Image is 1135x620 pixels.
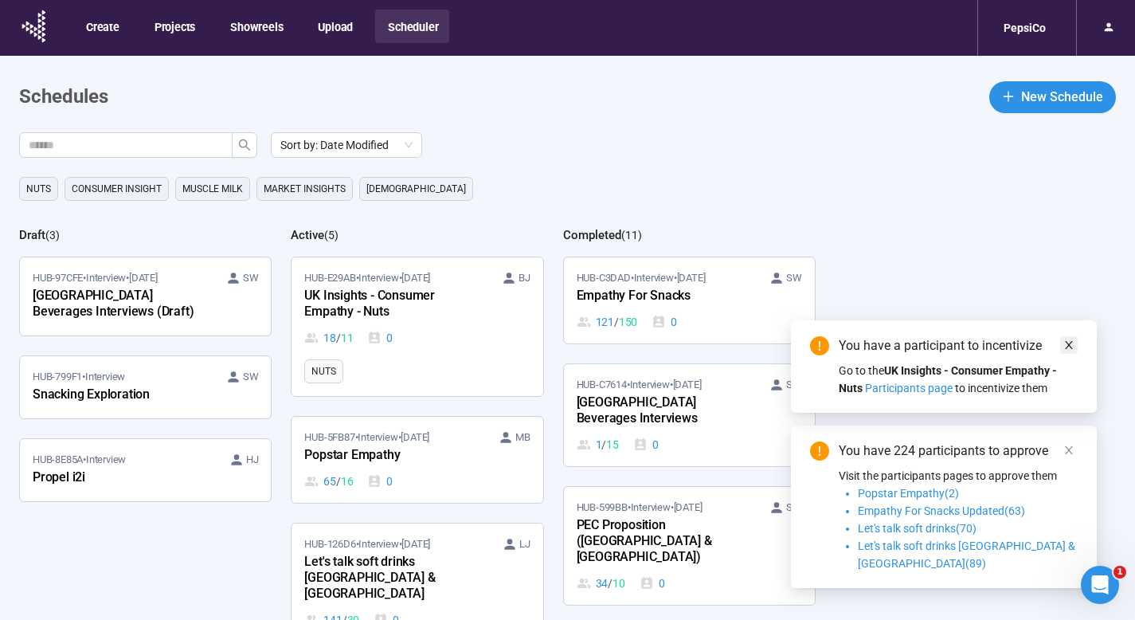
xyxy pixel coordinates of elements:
span: / [614,313,619,331]
span: 15 [606,436,619,453]
div: Snacking Exploration [33,385,208,406]
span: 11 [341,329,354,347]
div: 34 [577,575,625,592]
div: 0 [367,473,393,490]
div: PEC Proposition ([GEOGRAPHIC_DATA] & [GEOGRAPHIC_DATA]) [577,516,752,568]
div: 0 [640,575,665,592]
span: SW [243,369,259,385]
span: exclamation-circle [810,336,829,355]
h1: Schedules [19,82,108,112]
button: Showreels [217,10,294,43]
span: 10 [613,575,625,592]
div: 18 [304,329,353,347]
span: BJ [519,270,530,286]
span: SW [786,270,802,286]
span: HUB-E29AB • Interview • [304,270,430,286]
a: HUB-E29AB•Interview•[DATE] BJUK Insights - Consumer Empathy - Nuts18 / 110Nuts [292,257,542,396]
span: HJ [246,452,259,468]
span: Nuts [311,363,335,379]
time: [DATE] [401,538,430,550]
a: HUB-C3DAD•Interview•[DATE] SWEmpathy For Snacks121 / 1500 [564,257,815,343]
span: HUB-799F1 • Interview [33,369,125,385]
span: HUB-599BB • Interview • [577,500,703,516]
span: Muscle Milk [182,181,243,197]
span: / [336,473,341,490]
time: [DATE] [673,379,702,390]
span: SW [786,377,802,393]
time: [DATE] [674,501,703,513]
button: plusNew Schedule [989,81,1116,113]
div: PepsiCo [994,13,1055,43]
span: ( 3 ) [45,229,60,241]
span: ( 5 ) [324,229,339,241]
a: HUB-C7614•Interview•[DATE] SW[GEOGRAPHIC_DATA] Beverages Interviews1 / 150 [564,364,815,466]
div: 0 [633,436,659,453]
span: consumer insight [72,181,162,197]
span: Nuts [26,181,51,197]
iframe: Intercom live chat [1081,566,1119,604]
span: SW [786,500,802,516]
a: HUB-599BB•Interview•[DATE] SWPEC Proposition ([GEOGRAPHIC_DATA] & [GEOGRAPHIC_DATA])34 / 100 [564,487,815,605]
span: HUB-8E85A • Interview [33,452,126,468]
span: [DEMOGRAPHIC_DATA] [366,181,466,197]
div: You have 224 participants to approve [839,441,1078,461]
span: 1 [1113,566,1126,579]
div: 121 [577,313,638,331]
div: Popstar Empathy [304,445,479,466]
span: HUB-C7614 • Interview • [577,377,702,393]
h2: Draft [19,228,45,242]
div: Empathy For Snacks [577,286,752,307]
div: UK Insights - Consumer Empathy - Nuts [304,286,479,323]
span: Let's talk soft drinks [GEOGRAPHIC_DATA] & [GEOGRAPHIC_DATA](89) [858,540,1075,570]
span: LJ [519,536,530,552]
span: / [336,329,341,347]
span: / [608,575,613,592]
span: HUB-C3DAD • Interview • [577,270,706,286]
button: Projects [142,10,206,43]
h2: Completed [563,228,621,242]
span: Sort by: Date Modified [280,133,413,157]
span: HUB-5FB87 • Interview • [304,430,429,445]
h2: Active [291,228,324,242]
div: 0 [367,329,393,347]
button: Create [73,10,131,43]
span: SW [243,270,259,286]
a: HUB-97CFE•Interview•[DATE] SW[GEOGRAPHIC_DATA] Beverages Interviews (Draft) [20,257,271,336]
time: [DATE] [677,272,706,284]
div: 65 [304,473,353,490]
div: 1 [577,436,619,453]
time: [DATE] [129,272,158,284]
div: Go to the to incentivize them [839,362,1078,397]
div: You have a participant to incentivize [839,336,1078,355]
div: 0 [652,313,677,331]
span: close [1063,445,1074,456]
span: / [601,436,606,453]
span: 150 [619,313,637,331]
span: 16 [341,473,354,490]
div: [GEOGRAPHIC_DATA] Beverages Interviews (Draft) [33,286,208,323]
div: Propel i2i [33,468,208,489]
span: Participants page [865,382,953,394]
span: Empathy For Snacks Updated(63) [858,504,1025,517]
span: search [238,139,251,151]
button: search [232,132,257,158]
a: HUB-5FB87•Interview•[DATE] MBPopstar Empathy65 / 160 [292,417,542,503]
span: HUB-97CFE • Interview • [33,270,158,286]
span: New Schedule [1021,87,1103,107]
a: HUB-8E85A•Interview HJPropel i2i [20,439,271,501]
span: ( 11 ) [621,229,642,241]
span: plus [1002,90,1015,103]
time: [DATE] [401,431,429,443]
p: Visit the participants pages to approve them [839,467,1078,485]
div: [GEOGRAPHIC_DATA] Beverages Interviews [577,393,752,430]
span: exclamation-circle [810,441,829,461]
div: Let's talk soft drinks [GEOGRAPHIC_DATA] & [GEOGRAPHIC_DATA] [304,552,479,605]
a: HUB-799F1•Interview SWSnacking Exploration [20,356,271,418]
button: Upload [305,10,364,43]
span: close [1063,339,1074,351]
strong: UK Insights - Consumer Empathy - Nuts [839,364,1057,394]
span: HUB-126D6 • Interview • [304,536,430,552]
button: Scheduler [375,10,449,43]
span: Let's talk soft drinks(70) [858,522,976,535]
span: market insights [264,181,346,197]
